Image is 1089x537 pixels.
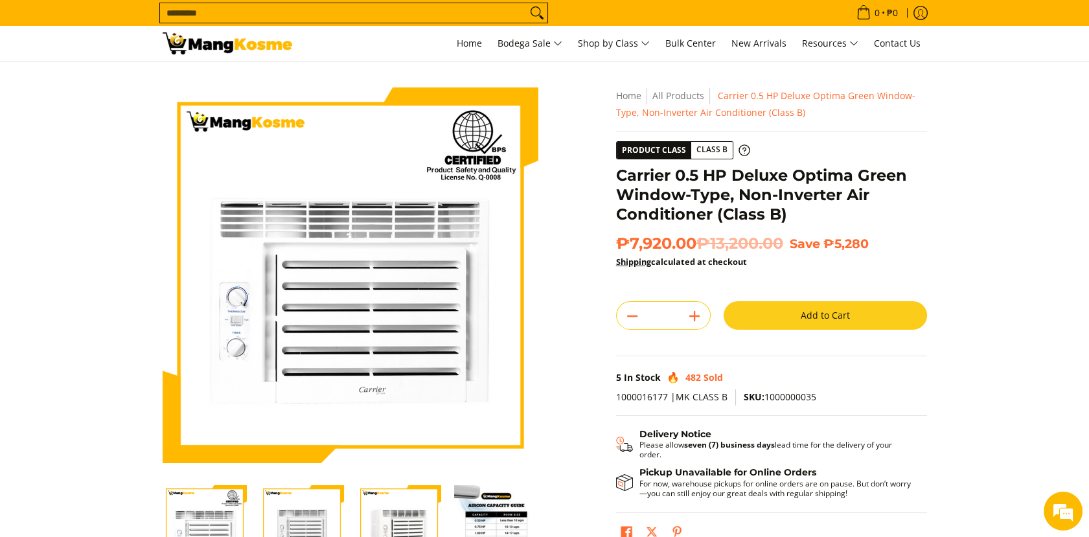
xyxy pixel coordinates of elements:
[685,371,701,383] span: 482
[867,26,927,61] a: Contact Us
[305,26,927,61] nav: Main Menu
[823,236,869,251] span: ₱5,280
[498,36,562,52] span: Bodega Sale
[790,236,820,251] span: Save
[457,37,482,49] span: Home
[665,37,716,49] span: Bulk Center
[796,26,865,61] a: Resources
[616,391,728,403] span: 1000016177 |MK CLASS B
[163,32,292,54] img: Carrier 0.5 HP Deluxe Optima Green Window-Type Aircon l Mang Kosme
[696,234,783,253] del: ₱13,200.00
[639,479,914,498] p: For now, warehouse pickups for online orders are on pause. But don’t worry—you can still enjoy ou...
[724,301,927,330] button: Add to Cart
[744,391,764,403] span: SKU:
[639,466,816,478] strong: Pickup Unavailable for Online Orders
[578,36,650,52] span: Shop by Class
[853,6,902,20] span: •
[874,37,921,49] span: Contact Us
[616,89,915,119] span: Carrier 0.5 HP Deluxe Optima Green Window-Type, Non-Inverter Air Conditioner (Class B)
[617,142,691,159] span: Product Class
[639,428,711,440] strong: Delivery Notice
[163,87,538,463] img: Carrier 0.5 HP Deluxe Optima Green Window-Type, Non-Inverter Air Conditioner (Class B)
[704,371,723,383] span: Sold
[731,37,786,49] span: New Arrivals
[679,306,710,326] button: Add
[450,26,488,61] a: Home
[616,89,641,102] a: Home
[639,440,914,459] p: Please allow lead time for the delivery of your order.
[873,8,882,17] span: 0
[616,166,927,224] h1: Carrier 0.5 HP Deluxe Optima Green Window-Type, Non-Inverter Air Conditioner (Class B)
[684,439,775,450] strong: seven (7) business days
[616,87,927,121] nav: Breadcrumbs
[617,306,648,326] button: Subtract
[491,26,569,61] a: Bodega Sale
[624,371,661,383] span: In Stock
[527,3,547,23] button: Search
[691,142,733,158] span: Class B
[659,26,722,61] a: Bulk Center
[885,8,900,17] span: ₱0
[744,391,816,403] span: 1000000035
[725,26,793,61] a: New Arrivals
[616,256,747,268] strong: calculated at checkout
[652,89,704,102] a: All Products
[802,36,858,52] span: Resources
[616,429,914,460] button: Shipping & Delivery
[616,141,750,159] a: Product Class Class B
[616,234,783,253] span: ₱7,920.00
[616,371,621,383] span: 5
[616,256,651,268] a: Shipping
[571,26,656,61] a: Shop by Class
